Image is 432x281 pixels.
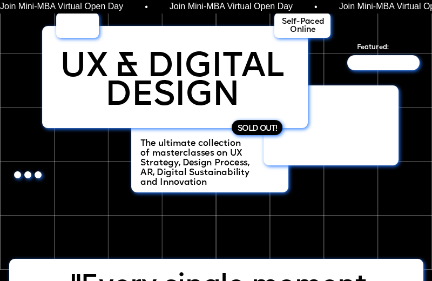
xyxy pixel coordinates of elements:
[140,149,255,186] span: of masterclasses on UX Strategy, Design Process, AR, Digital Sustainability and Innovation
[140,139,241,148] span: The ultimate collection
[281,18,324,26] span: Self-Paced
[290,26,315,34] span: Online
[145,3,148,11] span: •
[238,125,276,133] span: SOLD OUT!
[60,50,292,113] span: UX & DIGITAL DESIGN
[356,44,388,51] span: Featured:
[314,3,318,11] span: •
